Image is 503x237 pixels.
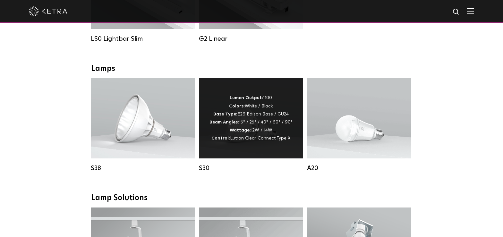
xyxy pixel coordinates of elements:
[452,8,460,16] img: search icon
[209,120,239,124] strong: Beam Angles:
[230,136,290,140] span: Lutron Clear Connect Type X
[307,78,411,172] a: A20 Lumen Output:600 / 800Colors:White / BlackBase Type:E26 Edison Base / GU24Beam Angles:Omni-Di...
[199,35,303,43] div: G2 Linear
[91,35,195,43] div: LS0 Lightbar Slim
[199,164,303,172] div: S30
[29,6,67,16] img: ketra-logo-2019-white
[229,104,245,108] strong: Colors:
[211,136,230,140] strong: Control:
[307,164,411,172] div: A20
[91,193,412,203] div: Lamp Solutions
[91,164,195,172] div: S38
[213,112,237,116] strong: Base Type:
[467,8,474,14] img: Hamburger%20Nav.svg
[230,96,263,100] strong: Lumen Output:
[209,94,293,142] div: 1100 White / Black E26 Edison Base / GU24 15° / 25° / 40° / 60° / 90° 12W / 14W
[230,128,251,132] strong: Wattage:
[91,78,195,172] a: S38 Lumen Output:1100Colors:White / BlackBase Type:E26 Edison Base / GU24Beam Angles:10° / 25° / ...
[91,64,412,73] div: Lamps
[199,78,303,172] a: S30 Lumen Output:1100Colors:White / BlackBase Type:E26 Edison Base / GU24Beam Angles:15° / 25° / ...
